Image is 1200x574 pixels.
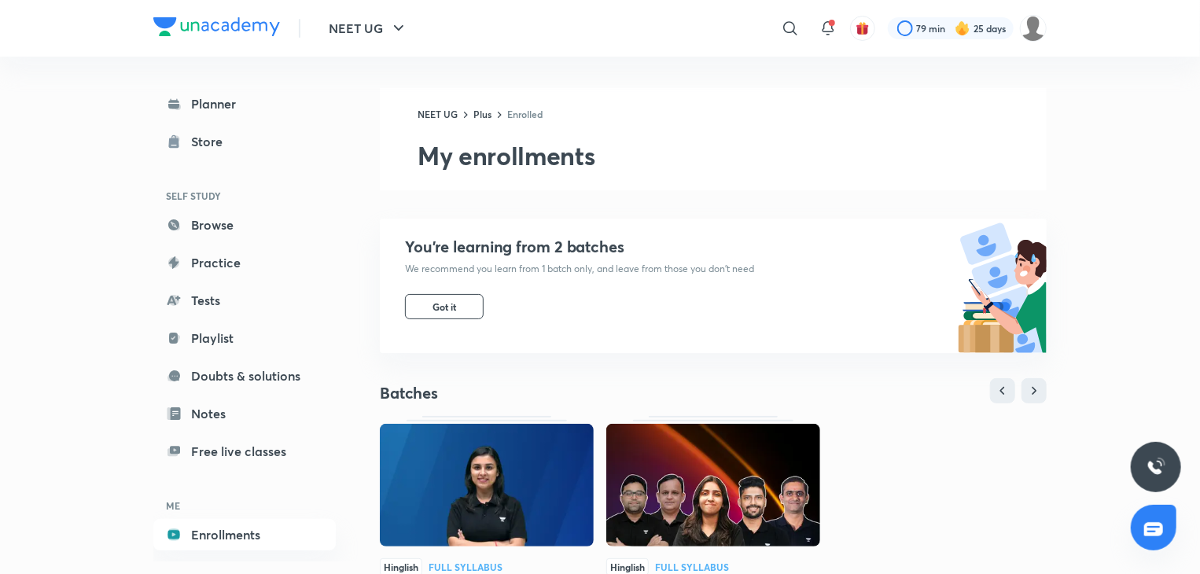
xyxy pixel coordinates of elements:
[319,13,418,44] button: NEET UG
[153,322,336,354] a: Playlist
[507,108,543,120] a: Enrolled
[850,16,875,41] button: avatar
[153,436,336,467] a: Free live classes
[153,17,280,40] a: Company Logo
[153,17,280,36] img: Company Logo
[433,300,456,313] span: Got it
[429,562,502,572] div: Full Syllabus
[405,263,754,275] p: We recommend you learn from 1 batch only, and leave from those you don’t need
[473,108,491,120] a: Plus
[380,383,713,403] h4: Batches
[153,182,336,209] h6: SELF STUDY
[1020,15,1047,42] img: Tanya Kumari
[380,424,594,546] img: Thumbnail
[856,21,870,35] img: avatar
[153,285,336,316] a: Tests
[606,424,820,546] img: Thumbnail
[418,108,458,120] a: NEET UG
[405,237,754,256] h4: You’re learning from 2 batches
[153,398,336,429] a: Notes
[153,492,336,519] h6: ME
[958,219,1047,353] img: batch
[191,132,232,151] div: Store
[405,294,484,319] button: Got it
[153,126,336,157] a: Store
[153,519,336,550] a: Enrollments
[153,360,336,392] a: Doubts & solutions
[153,209,336,241] a: Browse
[1147,458,1165,476] img: ttu
[955,20,970,36] img: streak
[418,140,1047,171] h2: My enrollments
[153,88,336,120] a: Planner
[153,247,336,278] a: Practice
[655,562,729,572] div: Full Syllabus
